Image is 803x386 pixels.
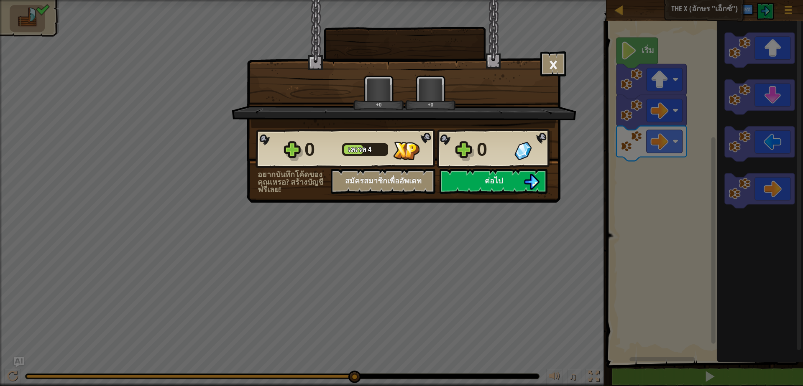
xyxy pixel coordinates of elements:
[540,51,566,76] button: ×
[407,102,454,108] div: +0
[440,169,547,194] button: ต่อไป
[524,174,540,190] img: ต่อไป
[477,136,509,163] div: 0
[368,144,371,155] span: 4
[393,142,419,160] img: XP ที่ได้รับ
[485,175,503,186] span: ต่อไป
[348,144,368,155] span: เลเวล
[514,142,532,160] img: อัญมณีที่ได้มา
[355,102,402,108] div: +0
[258,171,331,193] div: อยากบันทึกโค้ดของคุณเหรอ? สร้างบัญชีฟรีเลย!
[331,169,435,194] button: สมัครสมาชิกเพื่ออัพเดท
[304,136,337,163] div: 0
